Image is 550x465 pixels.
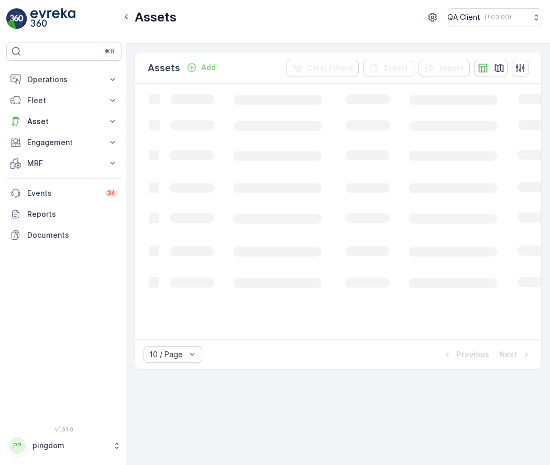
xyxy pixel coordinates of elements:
[6,153,122,174] button: MRF
[30,8,75,29] img: logo_light-DOdMpM7g.png
[419,60,470,76] button: Import
[148,61,180,75] p: Assets
[6,204,122,225] a: Reports
[439,63,464,73] p: Import
[6,111,122,132] button: Asset
[27,74,101,85] p: Operations
[27,116,101,127] p: Asset
[499,348,533,361] button: Next
[447,12,480,23] p: QA Client
[447,8,542,26] button: QA Client(+03:00)
[384,63,408,73] p: Export
[307,63,353,73] p: Clear Filters
[6,132,122,153] button: Engagement
[201,62,216,73] p: Add
[27,230,118,240] p: Documents
[6,69,122,90] button: Operations
[182,61,220,74] button: Add
[286,60,359,76] button: Clear Filters
[485,13,511,21] p: ( +03:00 )
[27,209,118,219] p: Reports
[27,188,98,198] p: Events
[441,348,490,361] button: Previous
[500,349,517,360] p: Next
[6,435,122,457] button: PPpingdom
[9,437,26,454] div: PP
[27,158,101,169] p: MRF
[6,183,122,204] a: Events34
[27,95,101,106] p: Fleet
[6,8,27,29] img: logo
[107,189,116,197] p: 34
[363,60,414,76] button: Export
[104,47,115,56] p: ⌘B
[32,440,107,451] p: pingdom
[6,90,122,111] button: Fleet
[135,9,177,26] p: Assets
[457,349,489,360] p: Previous
[6,225,122,246] a: Documents
[27,137,101,148] p: Engagement
[6,426,122,433] span: v 1.51.0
